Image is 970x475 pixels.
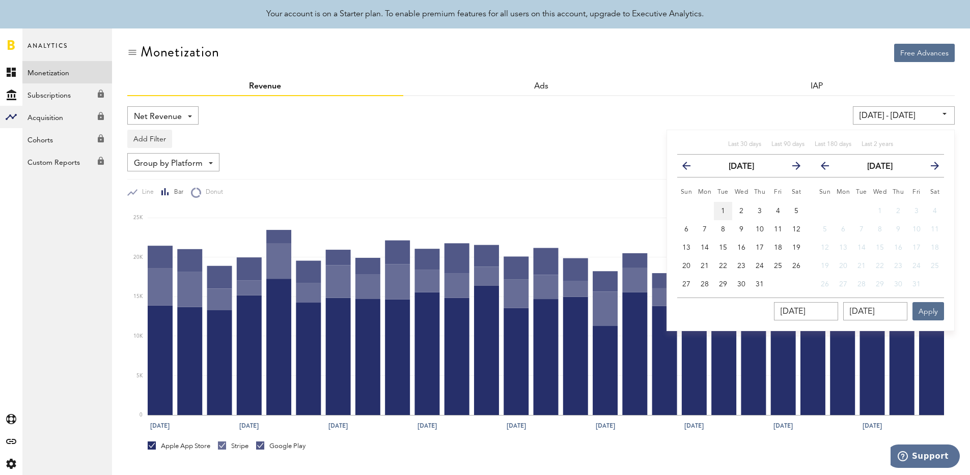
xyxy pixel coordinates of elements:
button: 17 [751,239,769,257]
span: 3 [914,207,919,215]
span: Donut [201,188,223,197]
span: 16 [737,244,745,251]
span: 9 [739,226,743,233]
span: 5 [823,226,827,233]
text: 5K [136,373,143,378]
button: 24 [751,257,769,275]
text: 20K [133,255,143,260]
span: 27 [682,281,690,288]
input: __/__/____ [843,302,907,320]
span: 17 [912,244,921,251]
text: [DATE] [239,421,259,430]
span: 12 [821,244,829,251]
button: 26 [787,257,806,275]
span: 7 [703,226,707,233]
small: Tuesday [717,189,729,195]
span: 4 [933,207,937,215]
text: [DATE] [863,421,882,430]
span: 13 [839,244,847,251]
text: [DATE] [684,421,704,430]
small: Sunday [819,189,831,195]
small: Saturday [930,189,940,195]
small: Wednesday [873,189,887,195]
button: 23 [889,257,907,275]
div: Your account is on a Starter plan. To enable premium features for all users on this account, upgr... [266,8,704,20]
button: 31 [751,275,769,293]
span: 25 [774,262,782,270]
button: 5 [816,220,834,239]
button: 25 [769,257,787,275]
button: 19 [816,257,834,275]
button: Add Filter [127,130,172,148]
div: Google Play [256,441,306,451]
span: Last 90 days [771,141,805,147]
button: 25 [926,257,944,275]
span: 10 [756,226,764,233]
strong: [DATE] [867,163,893,171]
button: 15 [714,239,732,257]
text: [DATE] [773,421,793,430]
span: 17 [756,244,764,251]
button: 27 [677,275,696,293]
span: 1 [721,207,725,215]
button: 15 [871,239,889,257]
button: Free Advances [894,44,955,62]
span: 15 [719,244,727,251]
span: 20 [839,262,847,270]
button: 14 [852,239,871,257]
button: 1 [871,202,889,220]
span: 2 [739,207,743,215]
a: Subscriptions [22,83,112,106]
span: 7 [860,226,864,233]
button: 13 [677,239,696,257]
span: 22 [719,262,727,270]
span: 22 [876,262,884,270]
button: 28 [852,275,871,293]
small: Monday [837,189,850,195]
span: 12 [792,226,800,233]
button: 2 [889,202,907,220]
button: 10 [751,220,769,239]
span: 31 [756,281,764,288]
button: 20 [834,257,852,275]
span: 2 [896,207,900,215]
button: 3 [751,202,769,220]
button: 20 [677,257,696,275]
small: Sunday [681,189,692,195]
small: Tuesday [856,189,867,195]
span: 11 [931,226,939,233]
span: 5 [794,207,798,215]
span: 19 [792,244,800,251]
span: 4 [776,207,780,215]
button: 26 [816,275,834,293]
span: 8 [878,226,882,233]
span: 1 [878,207,882,215]
a: Monetization [22,61,112,83]
div: Apple App Store [148,441,210,451]
span: 29 [876,281,884,288]
small: Thursday [754,189,766,195]
div: Monetization [141,44,219,60]
button: 21 [852,257,871,275]
span: 26 [821,281,829,288]
button: 18 [769,239,787,257]
button: 4 [926,202,944,220]
span: Line [137,188,154,197]
button: 31 [907,275,926,293]
a: IAP [811,82,823,91]
button: 9 [732,220,751,239]
div: Stripe [218,441,248,451]
button: 11 [926,220,944,239]
input: __/__/____ [774,302,838,320]
text: 0 [140,412,143,418]
span: 13 [682,244,690,251]
button: 7 [852,220,871,239]
a: Revenue [249,82,281,91]
span: 26 [792,262,800,270]
button: 30 [889,275,907,293]
span: 27 [839,281,847,288]
span: 23 [737,262,745,270]
span: Analytics [27,40,68,61]
button: 11 [769,220,787,239]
